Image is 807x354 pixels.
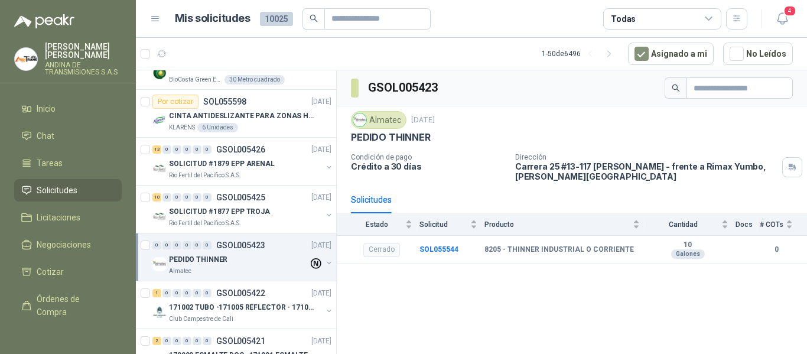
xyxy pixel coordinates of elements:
h3: GSOL005423 [368,79,440,97]
p: GSOL005421 [216,337,265,345]
a: SOL055544 [419,245,458,254]
span: Cantidad [647,220,719,229]
p: Carrera 25 #13-117 [PERSON_NAME] - frente a Rimax Yumbo , [PERSON_NAME][GEOGRAPHIC_DATA] [515,161,777,181]
b: 10 [647,241,728,250]
img: Company Logo [152,257,167,271]
h1: Mis solicitudes [175,10,250,27]
p: SOLICITUD #1877 EPP TROJA [169,206,270,217]
button: No Leídos [723,43,793,65]
p: Crédito a 30 días [351,161,506,171]
div: 0 [203,145,211,154]
div: Cerrado [363,243,400,257]
div: 0 [162,241,171,249]
a: 10 0 0 0 0 0 GSOL005425[DATE] Company LogoSOLICITUD #1877 EPP TROJARio Fertil del Pacífico S.A.S. [152,190,334,228]
div: 0 [183,145,191,154]
div: 0 [183,337,191,345]
div: Todas [611,12,636,25]
div: 0 [173,289,181,297]
span: Cotizar [37,265,64,278]
span: # COTs [760,220,783,229]
span: Solicitud [419,220,468,229]
div: Solicitudes [351,193,392,206]
a: Inicio [14,98,122,120]
span: Negociaciones [37,238,91,251]
span: Órdenes de Compra [37,293,110,319]
p: KLARENS [169,123,195,132]
p: PEDIDO THINNER [351,131,430,144]
p: ANDINA DE TRANSMISIONES S.A.S [45,61,122,76]
th: # COTs [760,213,807,235]
th: Producto [484,213,647,235]
div: 0 [152,241,161,249]
img: Company Logo [152,161,167,176]
p: [DATE] [311,192,331,203]
div: Por cotizar [152,95,199,109]
div: 0 [193,193,201,202]
th: Solicitud [419,213,484,235]
div: 0 [203,337,211,345]
div: 0 [183,241,191,249]
th: Estado [337,213,419,235]
p: Dirección [515,153,777,161]
div: 0 [203,193,211,202]
p: [DATE] [311,96,331,108]
p: BioCosta Green Energy S.A.S [169,75,222,85]
span: Estado [351,220,403,229]
div: Galones [671,249,705,259]
p: [DATE] [311,288,331,299]
div: 0 [183,193,191,202]
th: Docs [736,213,760,235]
a: Chat [14,125,122,147]
div: 0 [183,289,191,297]
div: 0 [193,289,201,297]
p: SOL055598 [203,98,246,106]
a: Licitaciones [14,206,122,229]
div: 0 [173,241,181,249]
img: Company Logo [152,209,167,223]
button: 4 [772,8,793,30]
div: 0 [193,337,201,345]
span: search [310,14,318,22]
a: 1 0 0 0 0 0 GSOL005422[DATE] Company Logo171002 TUBO -171005 REFLECTOR - 171007 PANELClub Campest... [152,286,334,324]
p: Rio Fertil del Pacífico S.A.S. [169,219,241,228]
a: Negociaciones [14,233,122,256]
div: 0 [193,241,201,249]
p: Rio Fertil del Pacífico S.A.S. [169,171,241,180]
p: GSOL005425 [216,193,265,202]
p: [DATE] [311,144,331,155]
p: 171002 TUBO -171005 REFLECTOR - 171007 PANEL [169,302,316,313]
img: Logo peakr [14,14,74,28]
p: GSOL005422 [216,289,265,297]
p: [DATE] [411,115,435,126]
div: 10 [152,193,161,202]
p: [DATE] [311,336,331,347]
img: Company Logo [152,305,167,319]
span: Inicio [37,102,56,115]
div: 0 [162,145,171,154]
span: Solicitudes [37,184,77,197]
a: 0 0 0 0 0 0 GSOL005423[DATE] Company LogoPEDIDO THINNERAlmatec [152,238,334,276]
p: [PERSON_NAME] [PERSON_NAME] [45,43,122,59]
p: [DATE] [311,240,331,251]
a: Por cotizarSOL055598[DATE] Company LogoCINTA ANTIDESLIZANTE PARA ZONAS HUMEDASKLARENS6 Unidades [136,90,336,138]
p: SOLICITUD #1879 EPP ARENAL [169,158,275,170]
div: 0 [173,337,181,345]
p: Club Campestre de Cali [169,314,233,324]
a: Órdenes de Compra [14,288,122,323]
div: 0 [173,193,181,202]
p: GSOL005426 [216,145,265,154]
b: 8205 - THINNER INDUSTRIAL O CORRIENTE [484,245,634,255]
div: Almatec [351,111,406,129]
th: Cantidad [647,213,736,235]
a: Solicitudes [14,179,122,202]
div: 0 [173,145,181,154]
b: 0 [760,244,793,255]
div: 0 [162,193,171,202]
div: 0 [162,337,171,345]
img: Company Logo [152,113,167,128]
div: 13 [152,145,161,154]
span: Tareas [37,157,63,170]
img: Company Logo [15,48,37,70]
span: 10025 [260,12,293,26]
